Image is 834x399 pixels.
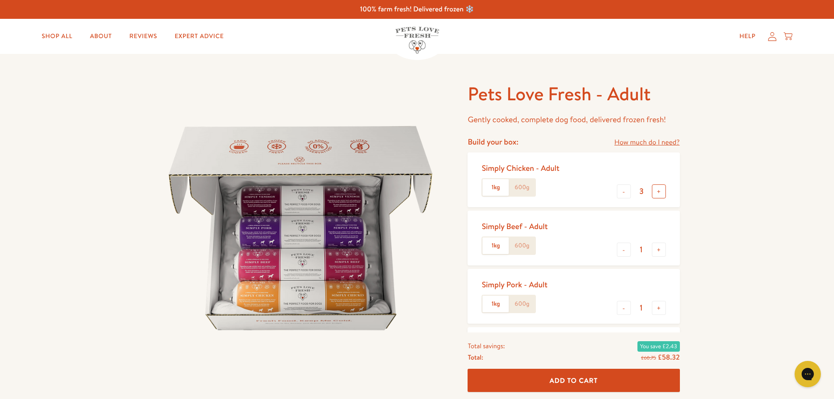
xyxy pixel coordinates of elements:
a: About [83,28,119,45]
label: 1kg [482,179,509,196]
label: 1kg [482,237,509,254]
a: Help [732,28,763,45]
button: + [652,301,666,315]
span: Total savings: [468,340,505,352]
label: 600g [509,179,535,196]
span: £58.32 [658,353,679,362]
div: Simply Pork - Adult [482,279,547,290]
span: You save £2.43 [637,341,679,352]
label: 600g [509,237,535,254]
h4: Build your box: [468,137,518,147]
button: + [652,184,666,198]
a: How much do I need? [614,137,679,148]
button: + [652,243,666,257]
h1: Pets Love Fresh - Adult [468,82,679,106]
a: Shop All [35,28,79,45]
button: - [617,301,631,315]
a: Expert Advice [168,28,231,45]
button: - [617,243,631,257]
label: 1kg [482,296,509,312]
img: Pets Love Fresh [395,27,439,53]
img: Pets Love Fresh - Adult [155,82,447,374]
span: Total: [468,352,483,363]
div: Simply Beef - Adult [482,221,548,231]
label: 600g [509,296,535,312]
button: - [617,184,631,198]
span: Add To Cart [550,376,598,385]
a: Reviews [123,28,164,45]
iframe: Gorgias live chat messenger [790,358,825,390]
button: Add To Cart [468,369,679,392]
div: Simply Chicken - Adult [482,163,559,173]
p: Gently cooked, complete dog food, delivered frozen fresh! [468,113,679,127]
s: £60.75 [641,354,656,361]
